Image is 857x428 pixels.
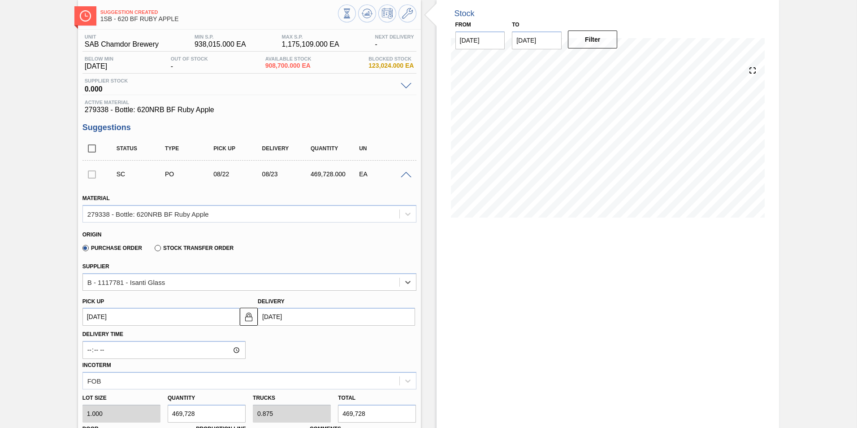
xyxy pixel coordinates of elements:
[398,4,416,22] button: Go to Master Data / General
[282,40,339,48] span: 1,175,109.000 EA
[100,9,338,15] span: Suggestion Created
[258,298,285,305] label: Delivery
[82,263,109,270] label: Supplier
[100,16,338,22] span: 1SB - 620 BF RUBY APPLE
[85,62,113,70] span: [DATE]
[265,56,312,61] span: Available Stock
[260,170,314,178] div: 08/23/2025
[211,145,265,152] div: Pick up
[155,245,234,251] label: Stock Transfer Order
[82,362,111,368] label: Incoterm
[85,56,113,61] span: Below Min
[82,245,142,251] label: Purchase Order
[308,145,363,152] div: Quantity
[195,40,246,48] span: 938,015.000 EA
[82,308,240,326] input: mm/dd/yyyy
[82,328,246,341] label: Delivery Time
[80,10,91,22] img: Ícone
[171,56,208,61] span: Out Of Stock
[512,22,519,28] label: to
[169,56,210,70] div: -
[375,34,414,39] span: Next Delivery
[82,231,102,238] label: Origin
[85,40,159,48] span: SAB Chamdor Brewery
[243,311,254,322] img: locked
[114,145,169,152] div: Status
[85,34,159,39] span: Unit
[358,4,376,22] button: Update Chart
[195,34,246,39] span: MIN S.P.
[85,106,414,114] span: 279338 - Bottle: 620NRB BF Ruby Apple
[260,145,314,152] div: Delivery
[168,395,195,401] label: Quantity
[87,278,165,286] div: B - 1117781 - Isanti Glass
[211,170,265,178] div: 08/22/2025
[87,377,101,384] div: FOB
[308,170,363,178] div: 469,728.000
[338,395,355,401] label: Total
[455,22,471,28] label: From
[85,83,396,92] span: 0.000
[253,395,275,401] label: Trucks
[85,100,414,105] span: Active Material
[87,210,209,218] div: 279338 - Bottle: 620NRB BF Ruby Apple
[85,78,396,83] span: Supplier Stock
[357,170,411,178] div: EA
[512,31,562,49] input: mm/dd/yyyy
[368,56,414,61] span: Blocked Stock
[240,308,258,326] button: locked
[378,4,396,22] button: Schedule Inventory
[265,62,312,69] span: 908,700.000 EA
[82,392,160,405] label: Lot size
[568,31,618,48] button: Filter
[368,62,414,69] span: 123,024.000 EA
[163,170,217,178] div: Purchase order
[82,123,416,132] h3: Suggestions
[372,34,416,48] div: -
[455,31,505,49] input: mm/dd/yyyy
[454,9,475,18] div: Stock
[114,170,169,178] div: Suggestion Created
[282,34,339,39] span: MAX S.P.
[258,308,415,326] input: mm/dd/yyyy
[82,298,104,305] label: Pick up
[338,4,356,22] button: Stocks Overview
[163,145,217,152] div: Type
[82,195,110,201] label: Material
[357,145,411,152] div: UN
